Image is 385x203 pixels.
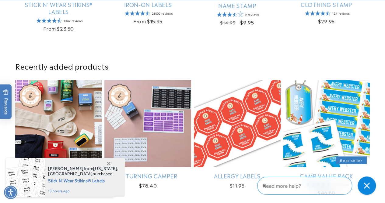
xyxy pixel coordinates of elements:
[104,1,191,8] a: Iron-On Labels
[48,176,118,184] span: Stick N' Wear Stikins® Labels
[194,2,281,9] a: Name Stamp
[15,80,370,201] ul: Slider
[104,172,191,179] a: Returning Camper
[48,166,84,171] span: [PERSON_NAME]
[3,89,9,114] span: Rewards
[283,172,370,179] a: Camp Value Pack
[48,166,118,176] span: from , purchased
[48,171,93,176] span: [GEOGRAPHIC_DATA]
[283,1,370,8] a: Clothing Stamp
[194,172,281,179] a: Allergy Labels
[4,186,17,199] div: Accessibility Menu
[48,188,118,194] span: 13 hours ago
[93,166,117,171] span: [US_STATE]
[257,174,379,197] iframe: Gorgias Floating Chat
[15,1,102,15] a: Stick N' Wear Stikins® Labels
[15,61,370,71] h2: Recently added products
